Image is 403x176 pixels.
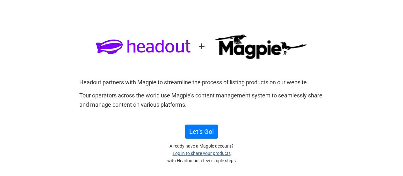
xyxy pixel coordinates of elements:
[79,142,324,164] p: Already have a Magpie account? with Headout in a few simple steps
[212,34,308,59] img: logo-ab69f6fb50320c5b225c76a69d11143b.png
[198,37,205,56] div: +
[79,78,324,87] p: Headout partners with Magpie to streamline the process of listing products on our website.
[173,151,231,156] a: Log in to share your products
[95,31,191,63] img: icveudknkrxiikqu2nzq.svg
[185,125,218,139] a: Let’s Go!
[79,91,324,110] p: Tour operators across the world use Magpie’s content management system to seamlessly share and ma...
